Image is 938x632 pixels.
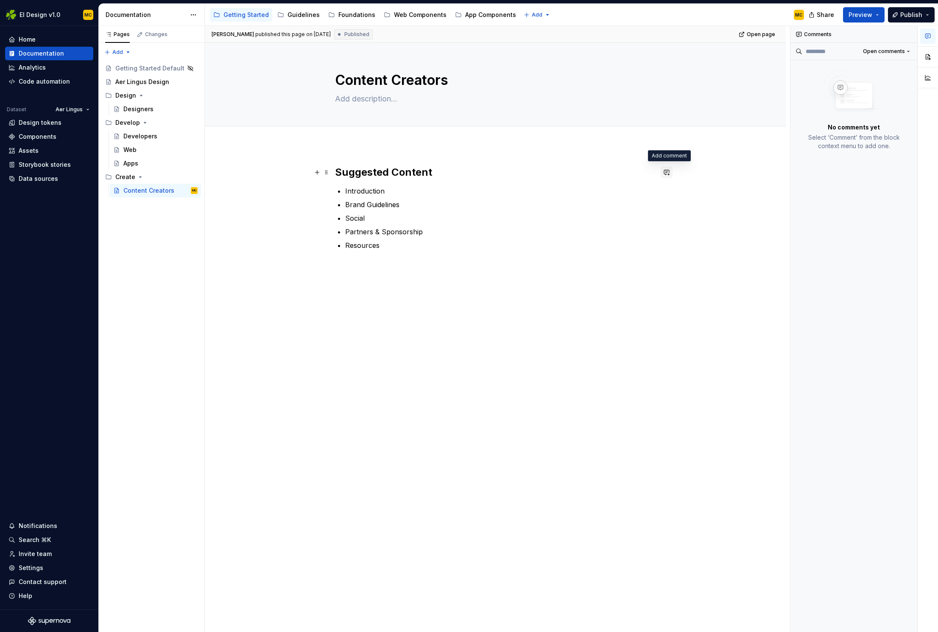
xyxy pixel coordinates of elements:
p: Social [345,213,656,223]
p: Partners & Sponsorship [345,227,656,237]
svg: Supernova Logo [28,617,70,625]
div: Assets [19,146,39,155]
div: Add comment [648,150,691,161]
div: Designers [123,105,154,113]
button: Aer Lingus [52,104,93,115]
a: Developers [110,129,201,143]
div: Web [123,146,137,154]
span: Preview [849,11,872,19]
div: Create [115,173,135,181]
button: Open comments [859,45,914,57]
a: Foundations [325,8,379,22]
div: Help [19,592,32,600]
div: Guidelines [288,11,320,19]
div: Invite team [19,550,52,558]
div: Home [19,35,36,44]
p: Introduction [345,186,656,196]
a: Home [5,33,93,46]
p: Brand Guidelines [345,199,656,210]
p: Resources [345,240,656,250]
div: Comments [790,26,917,43]
span: Open comments [863,48,905,55]
span: Add [112,49,123,56]
textarea: Content Creators [333,70,654,90]
button: Share [804,7,840,22]
div: Notifications [19,522,57,530]
div: Page tree [210,6,519,23]
a: App Components [452,8,519,22]
button: Help [5,589,93,603]
div: MC [795,11,803,18]
button: Add [521,9,553,21]
div: Changes [145,31,167,38]
div: Analytics [19,63,46,72]
button: Search ⌘K [5,533,93,547]
div: Aer Lingus Design [115,78,169,86]
span: [PERSON_NAME] [212,31,254,38]
a: Open page [736,28,779,40]
div: Create [102,170,201,184]
span: Add [532,11,542,18]
div: Components [19,132,56,141]
button: Preview [843,7,885,22]
div: Getting Started Default [115,64,184,73]
div: Search ⌘K [19,536,51,544]
div: Develop [115,118,140,127]
p: No comments yet [828,123,880,132]
img: 56b5df98-d96d-4d7e-807c-0afdf3bdaefa.png [6,10,16,20]
a: Invite team [5,547,93,561]
div: Web Components [394,11,447,19]
div: Design [115,91,136,100]
div: Developers [123,132,157,140]
div: Design [102,89,201,102]
a: Analytics [5,61,93,74]
button: Add [102,46,134,58]
a: Assets [5,144,93,157]
div: Contact support [19,578,67,586]
div: Documentation [19,49,64,58]
a: Aer Lingus Design [102,75,201,89]
span: Share [817,11,834,19]
div: Pages [105,31,130,38]
button: Notifications [5,519,93,533]
a: Design tokens [5,116,93,129]
div: Data sources [19,174,58,183]
div: Settings [19,564,43,572]
div: Getting Started [223,11,269,19]
div: Content Creators [123,186,174,195]
div: Code automation [19,77,70,86]
span: Open page [747,31,775,38]
span: Aer Lingus [56,106,83,113]
p: Select ‘Comment’ from the block context menu to add one. [801,133,907,150]
button: EI Design v1.0MC [2,6,97,24]
a: Components [5,130,93,143]
div: Design tokens [19,118,61,127]
div: published this page on [DATE] [255,31,331,38]
div: MC [84,11,92,18]
a: Designers [110,102,201,116]
div: MC [192,186,197,195]
div: Storybook stories [19,160,71,169]
a: Web [110,143,201,157]
a: Code automation [5,75,93,88]
a: Content CreatorsMC [110,184,201,197]
h2: Suggested Content [335,166,656,179]
div: Page tree [102,62,201,197]
a: Apps [110,157,201,170]
div: Develop [102,116,201,129]
button: Publish [888,7,935,22]
a: Data sources [5,172,93,185]
div: Dataset [7,106,26,113]
div: Foundations [338,11,375,19]
div: Apps [123,159,138,168]
a: Web Components [380,8,450,22]
div: EI Design v1.0 [20,11,60,19]
a: Documentation [5,47,93,60]
a: Guidelines [274,8,323,22]
a: Getting Started Default [102,62,201,75]
span: Publish [900,11,922,19]
div: Documentation [106,11,186,19]
a: Getting Started [210,8,272,22]
div: App Components [465,11,516,19]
